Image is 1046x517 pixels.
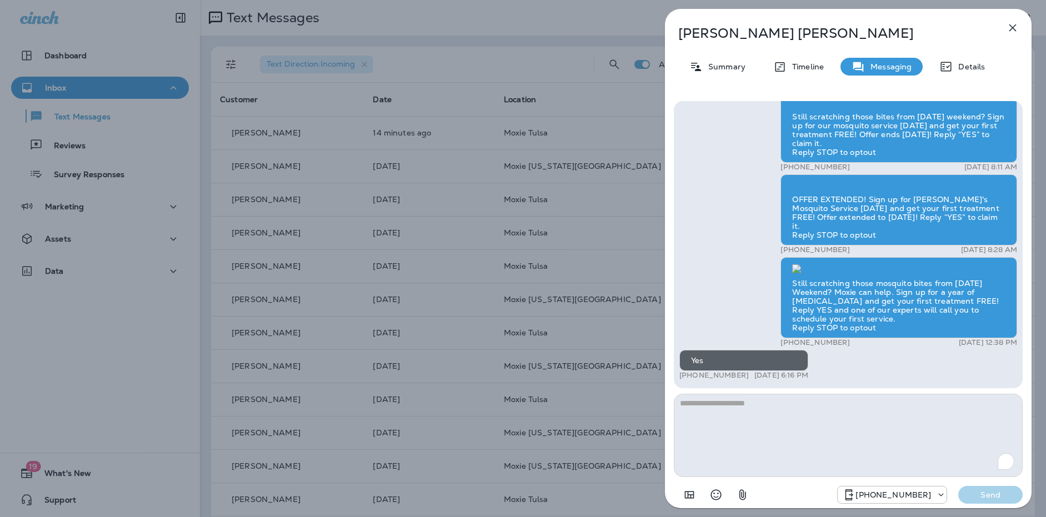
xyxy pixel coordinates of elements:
div: Still scratching those mosquito bites from [DATE] Weekend? Moxie can help. Sign up for a year of ... [780,257,1017,338]
p: Details [953,62,985,71]
img: twilio-download [792,264,801,273]
p: [PHONE_NUMBER] [855,490,931,499]
p: [PHONE_NUMBER] [780,162,850,171]
div: Yes [679,350,808,371]
p: [PHONE_NUMBER] [780,245,850,254]
p: [DATE] 8:11 AM [964,162,1017,171]
button: Add in a premade template [678,484,700,506]
div: +1 (405) 644-4279 [838,488,947,501]
p: Summary [703,62,745,71]
p: [PHONE_NUMBER] [780,338,850,347]
p: [DATE] 6:16 PM [754,371,808,380]
button: Select an emoji [705,484,727,506]
div: Still scratching those bites from [DATE] weekend? Sign up for our mosquito service [DATE] and get... [780,90,1017,162]
p: [PHONE_NUMBER] [679,371,749,380]
p: Messaging [865,62,912,71]
img: twilio-download [792,180,801,189]
p: [DATE] 8:28 AM [961,245,1017,254]
div: OFFER EXTENDED! Sign up for [PERSON_NAME]'s Mosquito Service [DATE] and get your first treatment ... [780,174,1017,246]
p: Timeline [787,62,824,71]
img: twilio-download [792,97,801,106]
p: [DATE] 12:38 PM [959,338,1017,347]
p: [PERSON_NAME] [PERSON_NAME] [678,26,982,41]
textarea: To enrich screen reader interactions, please activate Accessibility in Grammarly extension settings [674,394,1023,477]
